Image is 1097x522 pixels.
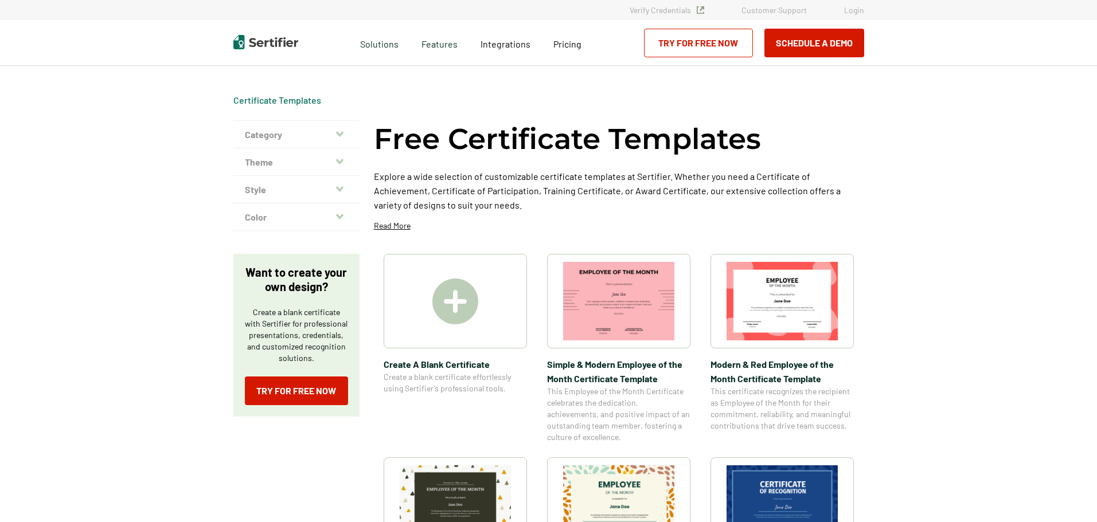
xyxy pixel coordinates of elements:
[233,35,298,49] img: Sertifier | Digital Credentialing Platform
[245,376,348,405] a: Try for Free Now
[481,36,530,50] a: Integrations
[563,262,674,340] img: Simple & Modern Employee of the Month Certificate Template
[432,278,478,324] img: Create A Blank Certificate
[233,95,321,105] a: Certificate Templates
[553,38,581,49] span: Pricing
[233,95,321,106] div: Breadcrumb
[233,121,360,148] button: Category
[245,307,348,364] p: Create a blank certificate with Sertifier for professional presentations, credentials, and custom...
[384,371,527,394] span: Create a blank certificate effortlessly using Sertifier’s professional tools.
[245,265,348,294] p: Want to create your own design?
[844,5,864,15] a: Login
[374,220,411,231] p: Read More
[233,203,360,231] button: Color
[697,6,704,14] img: Verified
[644,29,753,57] a: Try for Free Now
[553,36,581,50] a: Pricing
[741,5,807,15] a: Customer Support
[374,120,761,158] h1: Free Certificate Templates
[547,386,690,443] span: This Employee of the Month Certificate celebrates the dedication, achievements, and positive impa...
[384,357,527,371] span: Create A Blank Certificate
[547,357,690,386] span: Simple & Modern Employee of the Month Certificate Template
[727,262,838,340] img: Modern & Red Employee of the Month Certificate Template
[233,148,360,176] button: Theme
[710,357,854,386] span: Modern & Red Employee of the Month Certificate Template
[481,38,530,49] span: Integrations
[630,5,704,15] a: Verify Credentials
[710,386,854,431] span: This certificate recognizes the recipient as Employee of the Month for their commitment, reliabil...
[360,36,399,50] span: Solutions
[421,36,458,50] span: Features
[233,176,360,203] button: Style
[710,254,854,443] a: Modern & Red Employee of the Month Certificate TemplateModern & Red Employee of the Month Certifi...
[374,169,864,212] p: Explore a wide selection of customizable certificate templates at Sertifier. Whether you need a C...
[547,254,690,443] a: Simple & Modern Employee of the Month Certificate TemplateSimple & Modern Employee of the Month C...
